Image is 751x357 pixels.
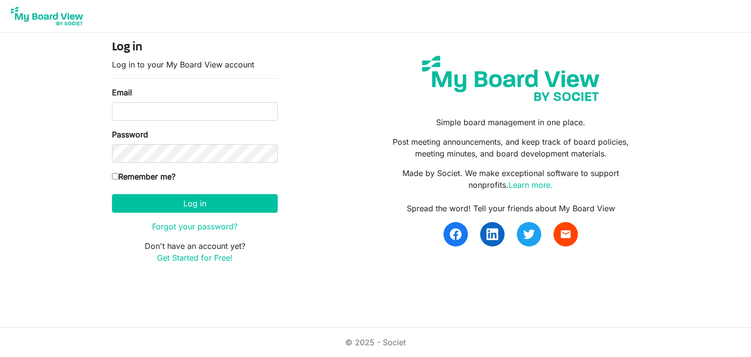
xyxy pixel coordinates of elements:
[112,41,278,55] h4: Log in
[157,253,233,263] a: Get Started for Free!
[112,87,132,98] label: Email
[112,194,278,213] button: Log in
[523,228,535,240] img: twitter.svg
[383,167,639,191] p: Made by Societ. We make exceptional software to support nonprofits.
[8,4,86,28] img: My Board View Logo
[345,337,406,347] a: © 2025 - Societ
[383,136,639,159] p: Post meeting announcements, and keep track of board policies, meeting minutes, and board developm...
[112,240,278,264] p: Don't have an account yet?
[152,222,238,231] a: Forgot your password?
[450,228,462,240] img: facebook.svg
[112,173,118,179] input: Remember me?
[112,129,148,140] label: Password
[112,59,278,70] p: Log in to your My Board View account
[383,116,639,128] p: Simple board management in one place.
[560,228,572,240] span: email
[553,222,578,246] a: email
[415,48,607,109] img: my-board-view-societ.svg
[486,228,498,240] img: linkedin.svg
[112,171,176,182] label: Remember me?
[508,180,553,190] a: Learn more.
[383,202,639,214] div: Spread the word! Tell your friends about My Board View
